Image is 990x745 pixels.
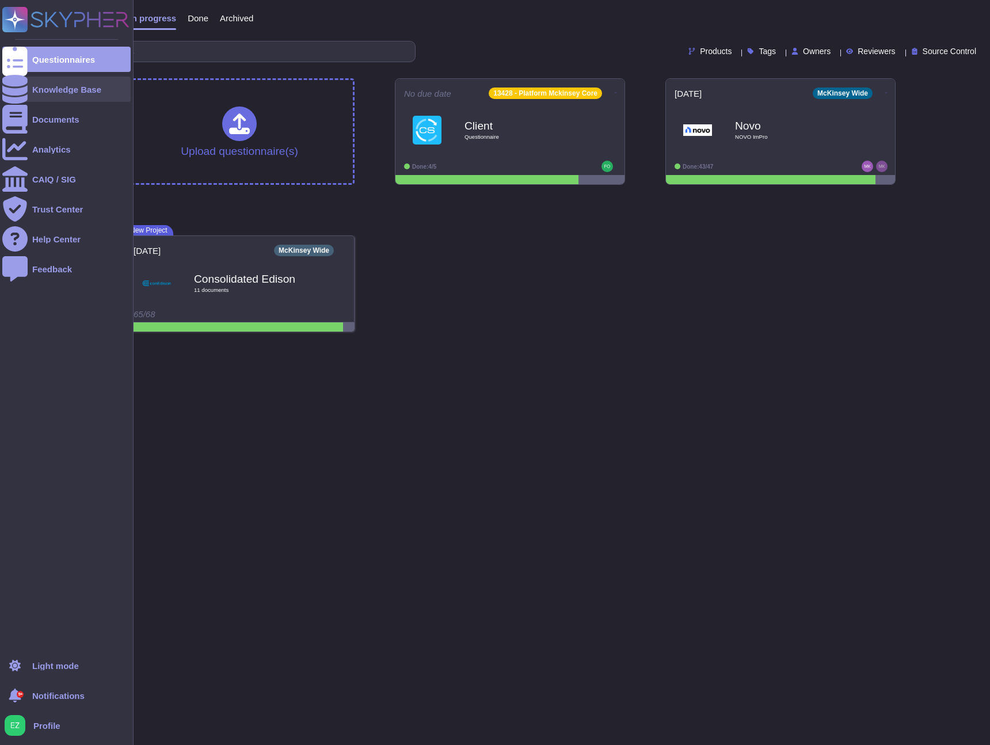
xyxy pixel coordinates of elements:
[601,161,613,172] img: user
[464,120,580,131] b: Client
[413,116,441,145] img: Logo
[32,205,83,214] div: Trust Center
[33,721,60,730] span: Profile
[2,166,131,192] a: CAIQ / SIG
[5,715,25,736] img: user
[759,47,776,55] span: Tags
[194,287,309,293] span: 11 document s
[32,175,76,184] div: CAIQ / SIG
[129,14,176,22] span: In progress
[32,145,71,154] div: Analytics
[813,88,873,99] div: McKinsey Wide
[2,47,131,72] a: Questionnaires
[32,265,72,273] div: Feedback
[2,713,33,738] button: user
[134,309,155,319] span: 65/68
[735,134,850,140] span: NOVO ImPro
[803,47,831,55] span: Owners
[735,120,850,131] b: Novo
[17,691,24,698] div: 9+
[32,691,85,700] span: Notifications
[274,245,334,256] div: McKinsey Wide
[124,225,173,235] span: New Project
[2,256,131,282] a: Feedback
[923,47,976,55] span: Source Control
[188,14,208,22] span: Done
[194,273,309,284] b: Consolidated Edison
[2,107,131,132] a: Documents
[675,89,702,98] span: [DATE]
[142,269,171,298] img: Logo
[2,77,131,102] a: Knowledge Base
[220,14,253,22] span: Archived
[181,107,298,157] div: Upload questionnaire(s)
[876,161,888,172] img: user
[32,662,79,670] div: Light mode
[134,246,161,255] span: [DATE]
[700,47,732,55] span: Products
[489,88,602,99] div: 13428 - Platform Mckinsey Core
[32,55,95,64] div: Questionnaires
[32,115,79,124] div: Documents
[2,136,131,162] a: Analytics
[2,196,131,222] a: Trust Center
[2,226,131,252] a: Help Center
[404,89,451,98] span: No due date
[683,116,712,145] img: Logo
[32,85,101,94] div: Knowledge Base
[858,47,895,55] span: Reviewers
[32,235,81,244] div: Help Center
[683,164,713,170] span: Done: 43/47
[45,41,415,62] input: Search by keywords
[412,164,436,170] span: Done: 4/5
[464,134,580,140] span: Questionnaire
[862,161,873,172] img: user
